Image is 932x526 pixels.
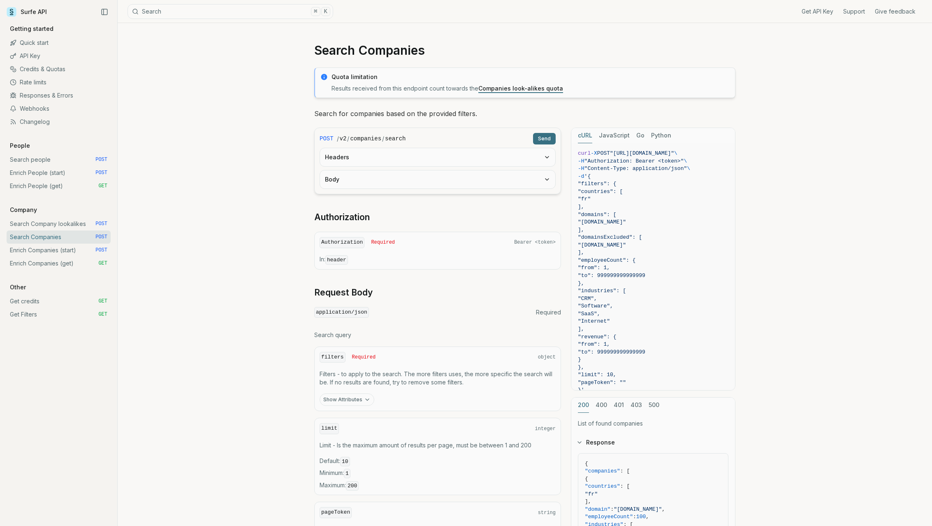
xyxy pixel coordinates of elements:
span: GET [98,260,107,267]
span: POST [95,221,107,227]
a: Surfe API [7,6,47,18]
a: Rate limits [7,76,111,89]
span: ], [578,204,584,210]
button: Python [651,128,671,143]
code: application/json [314,307,369,318]
a: Search people POST [7,153,111,166]
code: v2 [340,135,347,143]
a: Support [843,7,865,16]
p: Company [7,206,40,214]
span: POST [95,234,107,240]
span: GET [98,183,107,189]
span: "CRM", [578,296,597,302]
a: Webhooks [7,102,111,115]
a: Get credits GET [7,295,111,308]
span: curl [578,150,591,156]
span: "countries": [ [578,189,623,195]
a: Search Companies POST [7,230,111,244]
kbd: ⌘ [311,7,320,16]
a: API Key [7,49,111,63]
span: -H [578,158,584,164]
span: "countries" [585,483,620,489]
span: "to": 999999999999999 [578,349,645,355]
p: Filters - to apply to the search. The more filters uses, the more specific the search will be. If... [320,370,556,386]
span: "Authorization: Bearer <token>" [584,158,684,164]
button: Show Attributes [320,393,374,406]
span: "employeeCount": { [578,257,635,263]
span: GET [98,311,107,318]
span: ], [578,227,584,233]
button: Collapse Sidebar [98,6,111,18]
span: / [347,135,349,143]
button: JavaScript [599,128,630,143]
p: Other [7,283,29,291]
code: 200 [346,481,359,491]
span: "Software", [578,303,613,309]
span: }, [578,364,584,370]
span: Default : [320,457,556,466]
button: Body [320,170,555,189]
p: Quota limitation [332,73,730,81]
span: \ [684,158,687,164]
code: header [325,255,348,265]
span: -X [591,150,597,156]
button: cURL [578,128,592,143]
button: Search⌘K [128,4,333,19]
a: Responses & Errors [7,89,111,102]
span: "Internet" [578,318,610,324]
button: 403 [631,398,642,413]
span: string [538,510,556,516]
a: Quick start [7,36,111,49]
p: Results received from this endpoint count towards the [332,84,730,93]
span: : [ [620,468,630,474]
button: 400 [596,398,607,413]
span: "from": 1, [578,265,610,271]
span: Bearer <token> [514,239,556,246]
p: Search query [314,331,561,339]
button: Send [533,133,556,144]
p: Search for companies based on the provided filters. [314,108,735,119]
span: POST [95,156,107,163]
span: / [382,135,384,143]
span: "fr" [578,196,591,202]
span: GET [98,298,107,305]
span: : [ [620,483,630,489]
span: }' [578,387,584,393]
span: }, [578,280,584,286]
span: "domains": [ [578,212,617,218]
span: "limit": 10, [578,372,617,378]
a: Search Company lookalikes POST [7,217,111,230]
button: Headers [320,148,555,166]
code: pageToken [320,507,352,518]
a: Companies look-alikes quota [478,85,563,92]
code: search [385,135,406,143]
span: : [633,514,636,520]
span: Required [536,308,561,317]
span: POST [95,247,107,254]
code: Authorization [320,237,364,248]
p: Limit - Is the maximum amount of results per page, must be between 1 and 200 [320,441,556,449]
span: '{ [584,173,591,179]
span: "domain" [585,506,610,512]
span: "fr" [585,491,598,497]
p: People [7,142,33,150]
span: Required [352,354,376,361]
a: Changelog [7,115,111,128]
code: filters [320,352,345,363]
span: integer [535,426,556,432]
button: 500 [649,398,659,413]
span: -d [578,173,584,179]
span: ], [578,326,584,332]
span: "SaaS", [578,311,600,317]
span: POST [320,135,334,143]
p: In: [320,255,556,264]
span: "domainsExcluded": [ [578,234,642,240]
span: "to": 999999999999999 [578,272,645,279]
p: List of found companies [578,419,728,428]
h1: Search Companies [314,43,735,58]
span: object [538,354,556,361]
code: 10 [340,457,350,466]
span: \ [674,150,677,156]
span: ], [578,249,584,256]
span: "companies" [585,468,620,474]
